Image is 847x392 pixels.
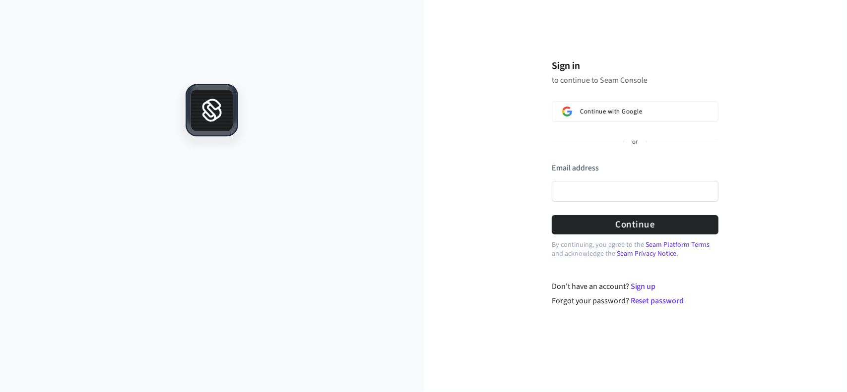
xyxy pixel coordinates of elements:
[631,281,656,292] a: Sign up
[646,240,710,250] a: Seam Platform Terms
[617,249,676,259] a: Seam Privacy Notice
[552,295,719,307] div: Forgot your password?
[552,75,718,85] p: to continue to Seam Console
[552,280,719,292] div: Don't have an account?
[632,138,638,147] p: or
[562,107,572,116] img: Sign in with Google
[580,108,642,115] span: Continue with Google
[552,101,718,122] button: Sign in with GoogleContinue with Google
[552,163,599,173] label: Email address
[631,295,684,306] a: Reset password
[552,240,718,258] p: By continuing, you agree to the and acknowledge the .
[552,215,718,234] button: Continue
[552,58,718,73] h1: Sign in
